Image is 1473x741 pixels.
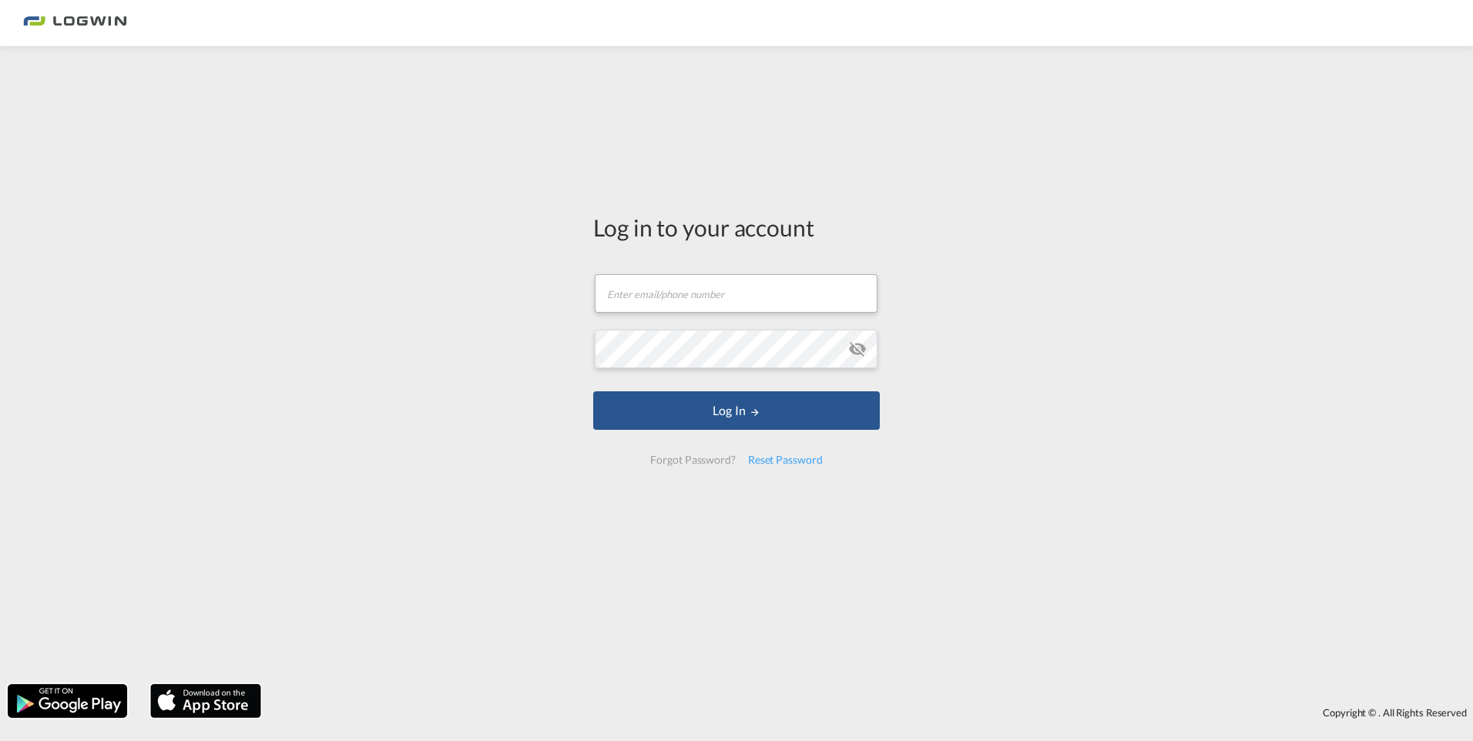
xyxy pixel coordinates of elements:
[6,682,129,719] img: google.png
[269,699,1473,726] div: Copyright © . All Rights Reserved
[593,211,880,243] div: Log in to your account
[595,274,877,313] input: Enter email/phone number
[848,340,867,358] md-icon: icon-eye-off
[742,446,829,474] div: Reset Password
[644,446,741,474] div: Forgot Password?
[23,6,127,41] img: bc73a0e0d8c111efacd525e4c8ad7d32.png
[593,391,880,430] button: LOGIN
[149,682,263,719] img: apple.png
